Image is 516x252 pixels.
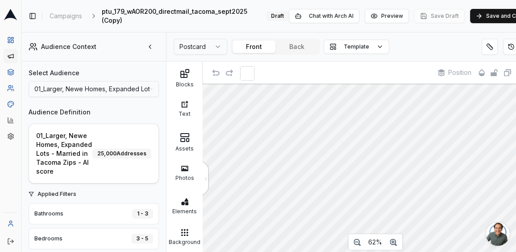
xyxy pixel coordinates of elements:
[4,234,18,248] button: Log out
[37,191,159,198] span: Applied Filters
[289,9,359,23] button: Chat with Arch AI
[46,7,289,25] nav: breadcrumb
[36,131,92,176] span: 01_Larger, Newe Homes, Expanded Lots - Married in Tacoma Zips - AI score
[344,43,369,50] span: Template
[46,10,86,22] a: Campaigns
[448,69,471,77] span: Position
[132,209,153,219] div: 1 - 3
[486,222,510,246] div: Open chat
[29,69,159,77] label: Select Audience
[324,40,389,54] button: Template
[50,12,82,20] span: Campaigns
[433,66,476,79] button: Position
[29,108,159,117] h3: Audience Definition
[266,11,289,21] div: Draft
[233,41,275,53] button: Front
[34,235,62,242] span: Bedrooms
[275,41,318,53] button: Back
[131,234,153,244] div: 3 - 5
[102,7,248,25] span: ptu_179_wAOR200_directmail_tacoma_sept2025 (Copy)
[364,236,387,249] button: 62%
[169,172,200,181] div: Photos
[169,206,200,215] div: Elements
[204,174,207,183] div: <
[368,238,382,246] span: 62%
[41,43,96,51] span: Audience Context
[92,149,151,159] div: 25,000 Addresses
[365,9,409,23] button: Preview
[169,108,200,117] div: Text
[169,79,200,88] div: Blocks
[169,236,200,245] div: Background
[169,143,200,152] div: Assets
[34,210,63,217] span: Bathrooms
